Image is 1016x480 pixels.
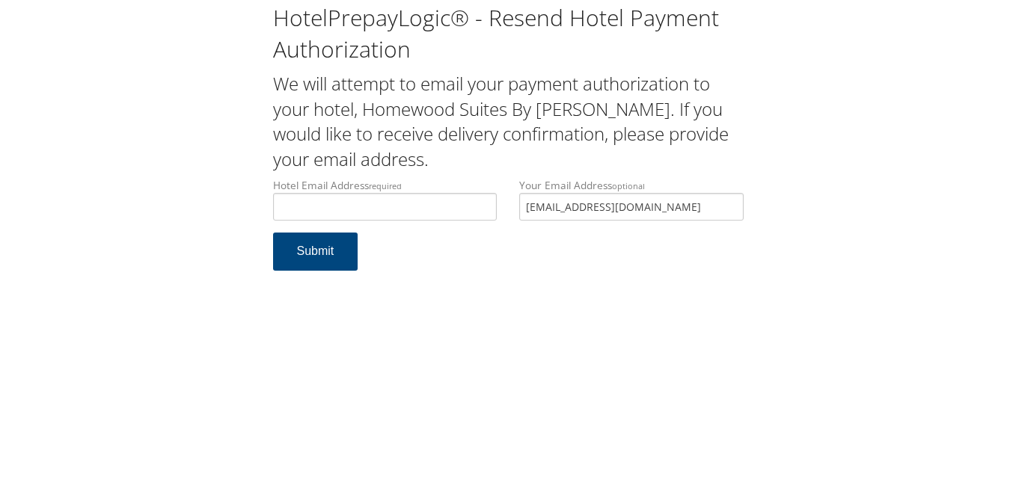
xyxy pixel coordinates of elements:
[519,178,744,221] label: Your Email Address
[273,178,498,221] label: Hotel Email Address
[273,233,358,271] button: Submit
[519,193,744,221] input: Your Email Addressoptional
[273,193,498,221] input: Hotel Email Addressrequired
[369,180,402,191] small: required
[612,180,645,191] small: optional
[273,2,744,65] h1: HotelPrepayLogic® - Resend Hotel Payment Authorization
[273,71,744,171] h2: We will attempt to email your payment authorization to your hotel, Homewood Suites By [PERSON_NAM...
